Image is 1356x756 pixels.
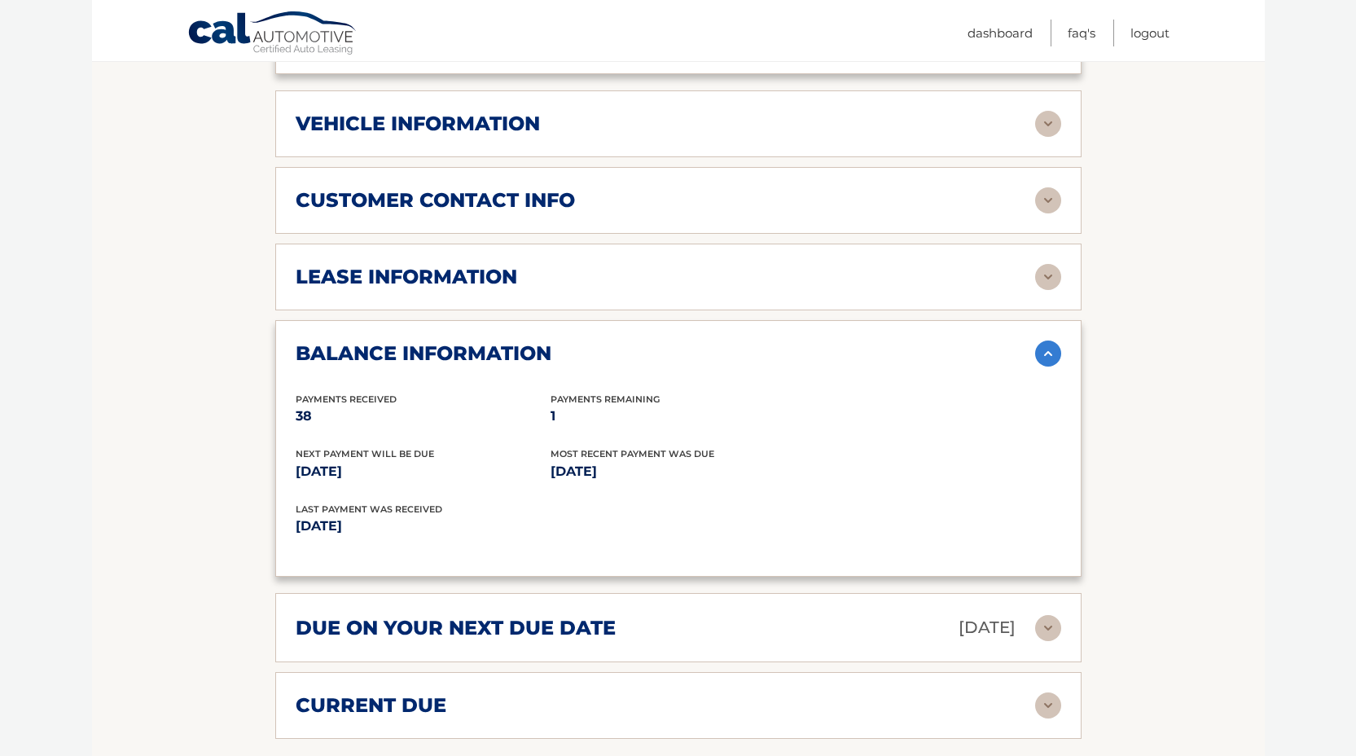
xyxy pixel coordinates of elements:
img: accordion-rest.svg [1035,615,1061,641]
a: FAQ's [1068,20,1095,46]
span: Most Recent Payment Was Due [551,448,714,459]
h2: current due [296,693,446,718]
p: 38 [296,405,551,428]
h2: customer contact info [296,188,575,213]
p: [DATE] [551,460,805,483]
img: accordion-active.svg [1035,341,1061,367]
a: Dashboard [968,20,1033,46]
p: [DATE] [296,460,551,483]
span: Next Payment will be due [296,448,434,459]
img: accordion-rest.svg [1035,111,1061,137]
p: 1 [551,405,805,428]
h2: vehicle information [296,112,540,136]
span: Last Payment was received [296,503,442,515]
img: accordion-rest.svg [1035,692,1061,719]
p: [DATE] [296,515,678,538]
span: Payments Received [296,393,397,405]
img: accordion-rest.svg [1035,264,1061,290]
img: accordion-rest.svg [1035,187,1061,213]
h2: due on your next due date [296,616,616,640]
p: [DATE] [959,613,1016,642]
a: Cal Automotive [187,11,358,58]
a: Logout [1130,20,1169,46]
h2: lease information [296,265,517,289]
h2: balance information [296,341,551,366]
span: Payments Remaining [551,393,660,405]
